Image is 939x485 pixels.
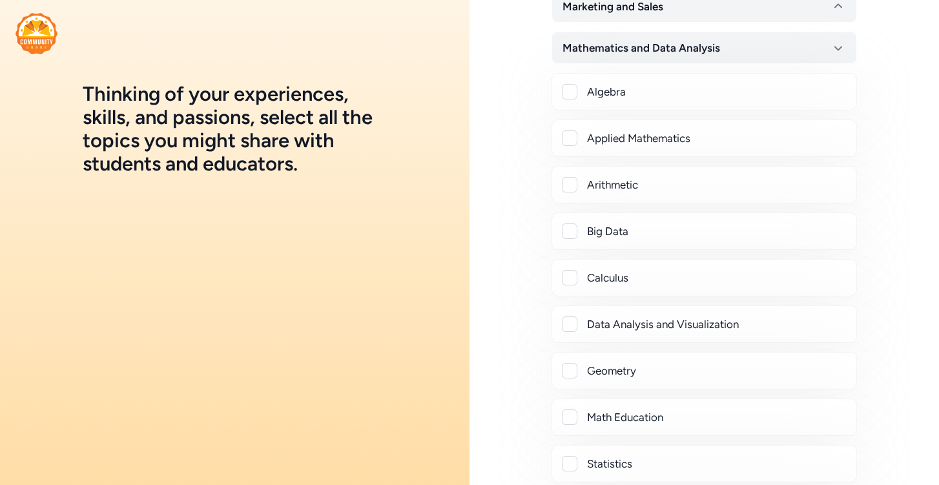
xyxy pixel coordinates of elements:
span: Mathematics and Data Analysis [562,40,720,56]
button: Mathematics and Data Analysis [552,32,856,63]
h1: Thinking of your experiences, skills, and passions, select all the topics you might share with st... [83,83,387,176]
div: Math Education [587,409,846,425]
div: Applied Mathematics [587,130,846,146]
div: Algebra [587,84,846,99]
div: Calculus [587,270,846,285]
div: Geometry [587,363,846,378]
div: Arithmetic [587,177,846,192]
img: logo [15,13,57,54]
div: Statistics [587,456,846,471]
div: Data Analysis and Visualization [587,316,846,332]
div: Big Data [587,223,846,239]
